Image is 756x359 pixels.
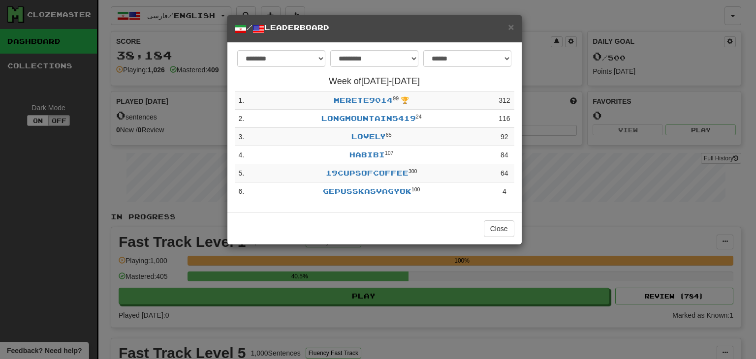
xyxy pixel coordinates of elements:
a: 19cupsofcoffee [326,169,409,177]
span: 🏆 [401,96,409,104]
button: Close [508,22,514,32]
td: 5 . [235,164,249,182]
td: 6 . [235,182,249,201]
td: 92 [495,128,514,146]
td: 1 . [235,91,249,110]
sup: Level 300 [409,168,417,174]
h5: / Leaderboard [235,23,514,35]
td: 4 [495,182,514,201]
a: habibi [349,150,385,159]
sup: Level 107 [385,150,394,156]
button: Close [484,220,514,237]
a: LongMountain5419 [321,114,416,122]
td: 84 [495,146,514,164]
span: × [508,21,514,32]
a: gepusskasvagyok [323,187,411,195]
td: 3 . [235,128,249,146]
td: 2 . [235,110,249,128]
sup: Level 99 [393,95,399,101]
td: 4 . [235,146,249,164]
sup: Level 24 [416,114,422,120]
a: Lovely [351,132,386,141]
td: 64 [495,164,514,182]
h4: Week of [DATE] - [DATE] [235,77,514,87]
a: Merete9014 [334,96,393,104]
td: 116 [495,110,514,128]
sup: Level 100 [411,186,420,192]
td: 312 [495,91,514,110]
sup: Level 65 [386,132,392,138]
